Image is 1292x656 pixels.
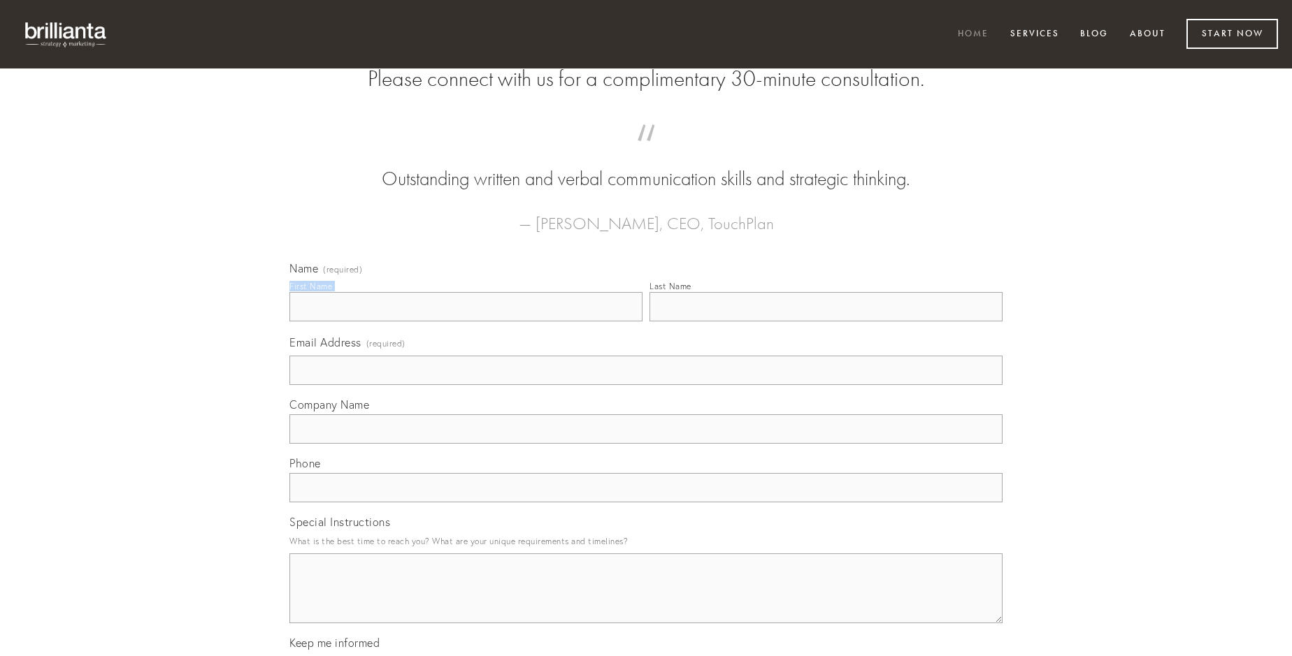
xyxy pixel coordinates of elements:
[312,138,980,166] span: “
[312,138,980,193] blockquote: Outstanding written and verbal communication skills and strategic thinking.
[289,636,380,650] span: Keep me informed
[1001,23,1068,46] a: Services
[366,334,405,353] span: (required)
[1071,23,1117,46] a: Blog
[289,532,1003,551] p: What is the best time to reach you? What are your unique requirements and timelines?
[949,23,998,46] a: Home
[649,281,691,291] div: Last Name
[1121,23,1175,46] a: About
[289,335,361,349] span: Email Address
[289,515,390,529] span: Special Instructions
[1186,19,1278,49] a: Start Now
[289,66,1003,92] h2: Please connect with us for a complimentary 30-minute consultation.
[323,265,362,274] span: (required)
[289,281,332,291] div: First Name
[312,193,980,238] figcaption: — [PERSON_NAME], CEO, TouchPlan
[289,398,369,411] span: Company Name
[289,456,321,470] span: Phone
[289,261,318,275] span: Name
[14,14,119,54] img: brillianta - research, strategy, marketing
